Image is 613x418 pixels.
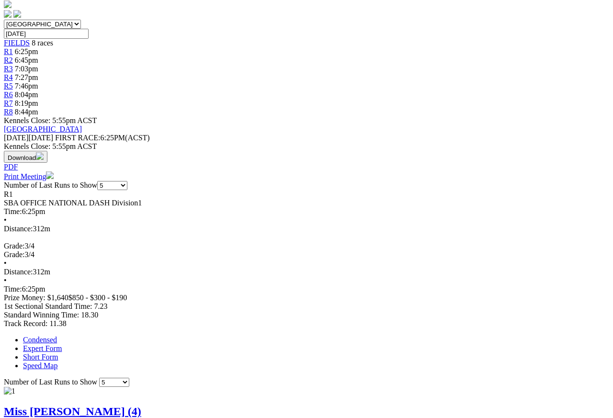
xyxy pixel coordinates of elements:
span: 1st Sectional Standard Time: [4,302,92,310]
img: 1 [4,387,15,395]
span: Number of Last Runs to Show [4,378,97,386]
span: Standard Winning Time: [4,311,79,319]
a: Condensed [23,336,57,344]
a: FIELDS [4,39,30,47]
span: Grade: [4,242,25,250]
a: R8 [4,108,13,116]
a: PDF [4,163,18,171]
span: 7:46pm [15,82,38,90]
a: R3 [4,65,13,73]
a: Speed Map [23,362,57,370]
a: Miss [PERSON_NAME] (4) [4,405,141,418]
img: facebook.svg [4,10,11,18]
a: [GEOGRAPHIC_DATA] [4,125,82,133]
a: R6 [4,90,13,99]
span: [DATE] [4,134,53,142]
span: Time: [4,207,22,215]
div: Prize Money: $1,640 [4,294,609,302]
a: R2 [4,56,13,64]
div: Kennels Close: 5:55pm ACST [4,142,609,151]
span: 11.38 [49,319,66,328]
img: logo-grsa-white.png [4,0,11,8]
span: $850 - $300 - $190 [68,294,127,302]
span: 8:19pm [15,99,38,107]
span: 7:27pm [15,73,38,81]
span: • [4,276,7,284]
span: Grade: [4,250,25,259]
span: 8:44pm [15,108,38,116]
div: 3/4 [4,250,609,259]
a: Expert Form [23,344,62,352]
div: 312m [4,268,609,276]
input: Select date [4,29,89,39]
a: R5 [4,82,13,90]
img: twitter.svg [13,10,21,18]
span: Distance: [4,268,33,276]
span: 8:04pm [15,90,38,99]
span: 6:45pm [15,56,38,64]
div: 6:25pm [4,207,609,216]
div: Download [4,163,609,171]
button: Download [4,151,47,163]
span: 7.23 [94,302,107,310]
span: 8 races [32,39,53,47]
div: 6:25pm [4,285,609,294]
div: SBA OFFICE NATIONAL DASH Division1 [4,199,609,207]
span: 18.30 [81,311,98,319]
a: Print Meeting [4,172,54,181]
span: [DATE] [4,134,29,142]
img: download.svg [36,152,44,160]
span: Time: [4,285,22,293]
span: Kennels Close: 5:55pm ACST [4,116,97,124]
span: • [4,259,7,267]
div: Number of Last Runs to Show [4,181,609,190]
span: Distance: [4,225,33,233]
a: R7 [4,99,13,107]
img: printer.svg [46,171,54,179]
span: • [4,216,7,224]
span: R1 [4,190,13,198]
div: 3/4 [4,242,609,250]
span: 7:03pm [15,65,38,73]
a: R1 [4,47,13,56]
span: 6:25PM(ACST) [55,134,150,142]
span: FIRST RACE: [55,134,100,142]
a: Short Form [23,353,58,361]
span: Track Record: [4,319,47,328]
div: 312m [4,225,609,233]
span: 6:25pm [15,47,38,56]
a: R4 [4,73,13,81]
